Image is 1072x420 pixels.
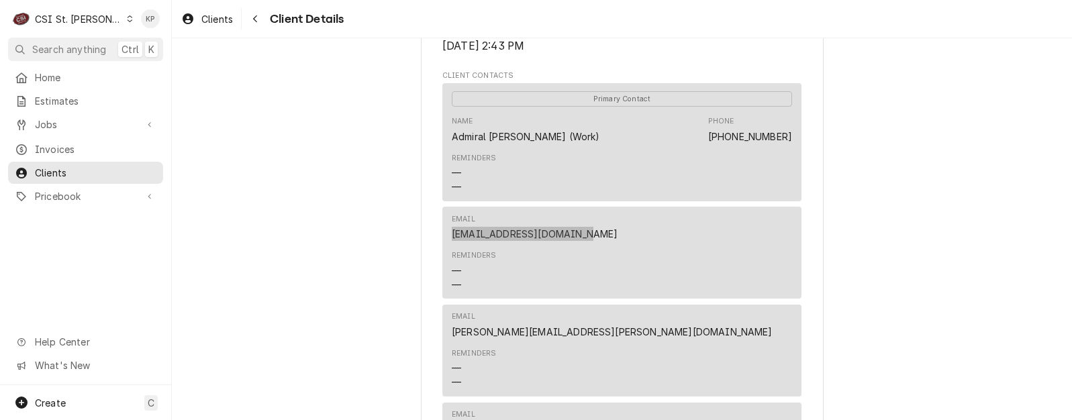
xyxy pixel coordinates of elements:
[8,38,163,61] button: Search anythingCtrlK
[148,396,154,410] span: C
[452,129,599,144] div: Admiral [PERSON_NAME] (Work)
[35,70,156,85] span: Home
[452,375,461,389] div: —
[12,9,31,28] div: C
[452,91,792,107] div: Primary
[148,42,154,56] span: K
[442,40,524,52] span: [DATE] 2:43 PM
[8,113,163,136] a: Go to Jobs
[452,311,475,322] div: Email
[452,264,461,278] div: —
[35,397,66,409] span: Create
[452,348,496,359] div: Reminders
[8,66,163,89] a: Home
[35,12,122,26] div: CSI St. [PERSON_NAME]
[8,162,163,184] a: Clients
[708,116,734,127] div: Phone
[452,91,792,107] span: Primary Contact
[452,250,496,291] div: Reminders
[8,185,163,207] a: Go to Pricebook
[442,207,801,299] div: Contact
[452,311,773,338] div: Email
[8,138,163,160] a: Invoices
[452,116,599,143] div: Name
[121,42,139,56] span: Ctrl
[452,278,461,292] div: —
[201,12,233,26] span: Clients
[8,354,163,376] a: Go to What's New
[8,90,163,112] a: Estimates
[35,117,136,132] span: Jobs
[442,70,801,81] span: Client Contacts
[452,214,618,241] div: Email
[12,9,31,28] div: CSI St. Louis's Avatar
[442,305,801,397] div: Contact
[452,348,496,389] div: Reminders
[176,8,238,30] a: Clients
[244,8,266,30] button: Navigate back
[452,361,461,375] div: —
[442,83,801,201] div: Contact
[35,94,156,108] span: Estimates
[708,131,792,142] a: [PHONE_NUMBER]
[452,326,773,337] a: [PERSON_NAME][EMAIL_ADDRESS][PERSON_NAME][DOMAIN_NAME]
[452,409,475,420] div: Email
[8,331,163,353] a: Go to Help Center
[35,335,155,349] span: Help Center
[35,142,156,156] span: Invoices
[141,9,160,28] div: Kym Parson's Avatar
[442,38,801,54] span: Last Modified
[452,153,496,194] div: Reminders
[452,228,618,240] a: [EMAIL_ADDRESS][DOMAIN_NAME]
[35,189,136,203] span: Pricebook
[452,116,473,127] div: Name
[452,153,496,164] div: Reminders
[35,166,156,180] span: Clients
[452,166,461,180] div: —
[141,9,160,28] div: KP
[708,116,792,143] div: Phone
[452,180,461,194] div: —
[266,10,344,28] span: Client Details
[452,214,475,225] div: Email
[35,358,155,372] span: What's New
[452,250,496,261] div: Reminders
[32,42,106,56] span: Search anything
[442,25,801,54] div: Last Modified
